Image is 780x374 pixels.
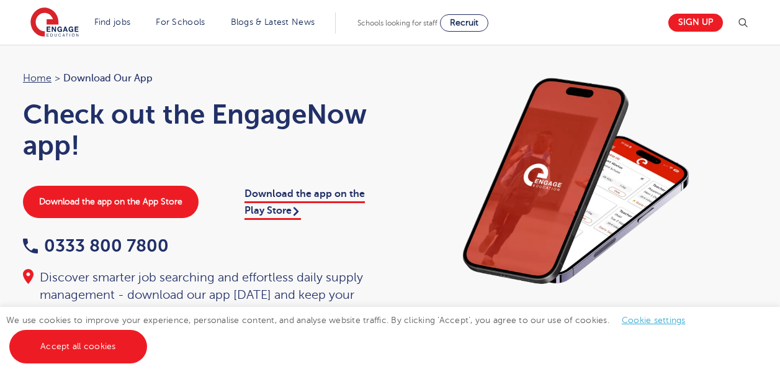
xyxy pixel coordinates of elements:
[440,14,488,32] a: Recruit
[231,17,315,27] a: Blogs & Latest News
[30,7,79,39] img: Engage Education
[244,188,365,219] a: Download the app on the Play Store
[6,316,698,351] span: We use cookies to improve your experience, personalise content, and analyse website traffic. By c...
[357,19,437,27] span: Schools looking for staff
[622,316,686,325] a: Cookie settings
[23,70,378,86] nav: breadcrumb
[94,17,131,27] a: Find jobs
[55,73,60,84] span: >
[63,70,153,86] span: Download our app
[23,99,378,161] h1: Check out the EngageNow app!
[23,73,52,84] a: Home
[23,236,169,255] a: 0333 800 7800
[450,18,478,27] span: Recruit
[23,186,199,218] a: Download the app on the App Store
[23,269,378,321] div: Discover smarter job searching and effortless daily supply management - download our app [DATE] a...
[156,17,205,27] a: For Schools
[668,14,723,32] a: Sign up
[9,330,147,363] a: Accept all cookies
